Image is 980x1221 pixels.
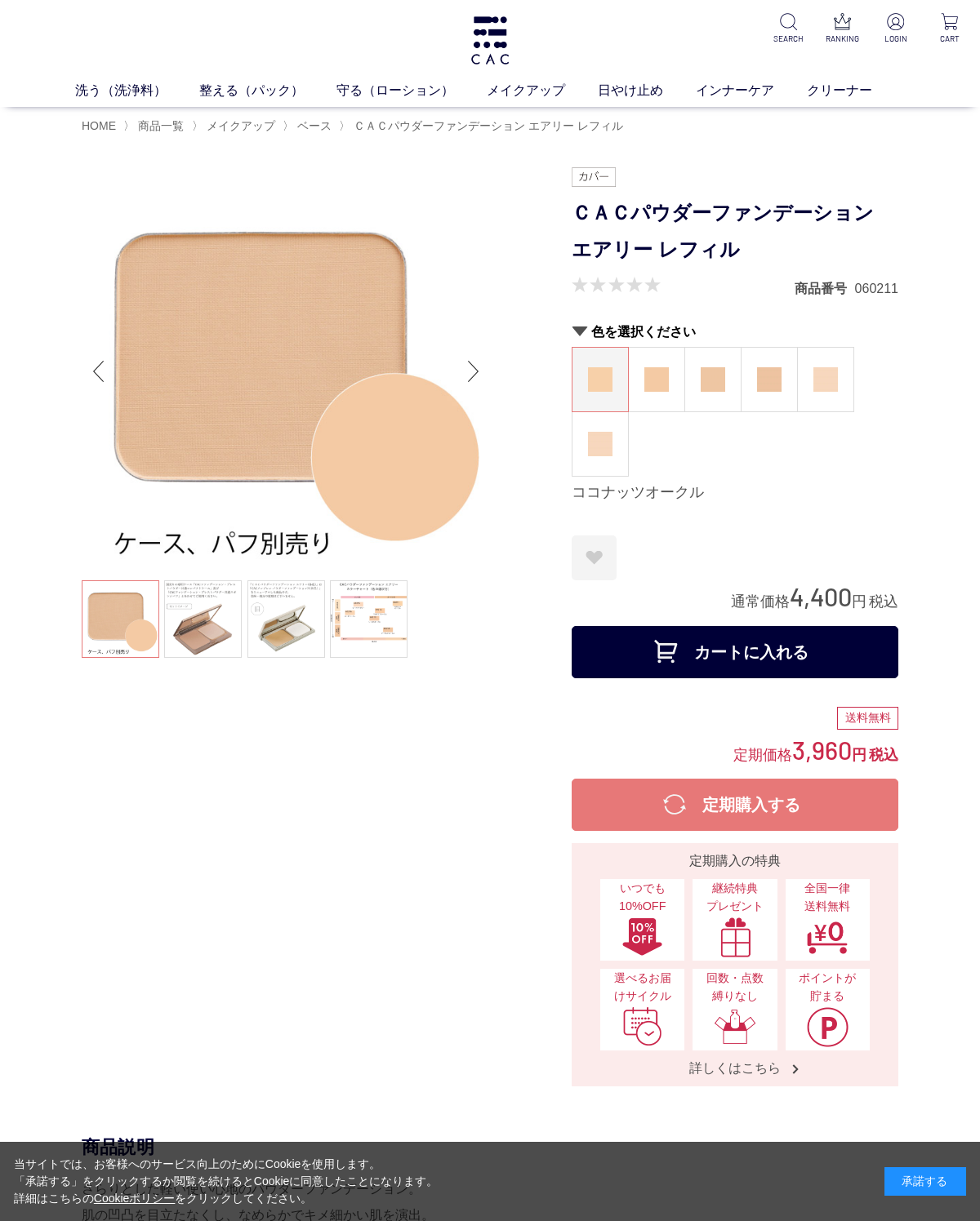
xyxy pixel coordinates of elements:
p: LOGIN [879,33,913,45]
img: 回数・点数縛りなし [714,1006,756,1047]
span: 円 [852,747,866,763]
button: カートに入れる [572,626,898,678]
a: CART [933,13,967,45]
a: 商品一覧 [135,119,184,132]
a: インナーケア [696,81,807,100]
a: アーモンドオークル [742,348,797,411]
a: メイクアップ [487,81,598,100]
a: 定期購入の特典 いつでも10%OFFいつでも10%OFF 継続特典プレゼント継続特典プレゼント 全国一律送料無料全国一律送料無料 選べるお届けサイクル選べるお届けサイクル 回数・点数縛りなし回数... [572,843,898,1086]
img: 継続特典プレゼント [714,917,756,957]
div: 当サイトでは、お客様へのサービス向上のためにCookieを使用します。 「承諾する」をクリックするか閲覧を続けるとCookieに同意したことになります。 詳細はこちらの をクリックしてください。 [14,1156,439,1207]
p: SEARCH [771,33,805,45]
span: 回数・点数縛りなし [701,970,768,1005]
h1: ＣＡＣパウダーファンデーション エアリー レフィル [572,195,898,269]
a: 整える（パック） [199,81,336,100]
dl: マカダミアオークル [628,347,685,412]
p: CART [933,33,967,45]
a: お気に入りに登録する [572,535,617,580]
dl: ピーチベージュ [572,411,629,477]
a: Cookieポリシー [94,1192,176,1205]
a: クリーナー [807,81,905,100]
img: ヘーゼルオークル [701,367,725,392]
dl: ピーチアイボリー [797,347,854,412]
img: マカダミアオークル [644,367,669,392]
dl: ヘーゼルオークル [684,347,742,412]
a: ＣＡＣパウダーファンデーション エアリー レフィル [350,119,623,132]
dd: 060211 [855,280,898,297]
img: ＣＡＣパウダーファンデーション エアリー レフィル マカダミアオークル [82,167,490,575]
div: 商品説明 [82,1135,898,1159]
span: 4,400 [790,581,852,611]
a: ピーチアイボリー [798,348,853,411]
img: カバー [572,167,616,187]
li: 〉 [283,118,336,134]
a: SEARCH [771,13,805,45]
p: RANKING [825,33,859,45]
a: ピーチベージュ [572,412,628,476]
img: ポイントが貯まる [806,1006,849,1047]
div: Next slide [457,339,490,404]
img: ピーチベージュ [588,432,612,456]
div: ココナッツオークル [572,483,898,503]
div: 送料無料 [837,707,898,730]
span: いつでも10%OFF [608,880,676,915]
span: 税込 [869,593,898,610]
span: 税込 [869,747,898,763]
a: LOGIN [879,13,913,45]
img: アーモンドオークル [757,367,782,392]
img: ピーチアイボリー [813,367,838,392]
a: メイクアップ [203,119,275,132]
button: 定期購入する [572,779,898,831]
h2: 色を選択ください [572,323,898,340]
span: 詳しくはこちら [673,1059,797,1077]
span: 円 [852,593,866,610]
span: 通常価格 [731,593,790,610]
a: マカダミアオークル [629,348,684,411]
a: ベース [294,119,332,132]
div: 承諾する [884,1167,966,1196]
span: 3,960 [792,735,852,765]
a: HOME [82,119,116,132]
li: 〉 [339,118,627,134]
a: 洗う（洗浄料） [75,81,199,100]
div: 定期購入の特典 [578,851,892,871]
span: 継続特典 プレゼント [701,880,768,915]
a: ヘーゼルオークル [685,348,741,411]
span: 定期価格 [733,745,792,763]
img: いつでも10%OFF [621,917,664,957]
li: 〉 [192,118,279,134]
span: 商品一覧 [138,119,184,132]
div: Previous slide [82,339,114,404]
img: 選べるお届けサイクル [621,1006,664,1047]
span: ベース [297,119,332,132]
span: ポイントが貯まる [794,970,862,1005]
span: ＣＡＣパウダーファンデーション エアリー レフィル [354,119,623,132]
span: 全国一律 送料無料 [794,880,862,915]
dl: ココナッツオークル [572,347,629,412]
li: 〉 [123,118,188,134]
dl: アーモンドオークル [741,347,798,412]
img: ココナッツオークル [588,367,612,392]
a: 守る（ローション） [336,81,487,100]
dt: 商品番号 [795,280,855,297]
a: 日やけ止め [598,81,696,100]
img: 全国一律送料無料 [806,917,849,957]
img: logo [469,16,511,64]
span: 選べるお届けサイクル [608,970,676,1005]
span: メイクアップ [207,119,275,132]
a: RANKING [825,13,859,45]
